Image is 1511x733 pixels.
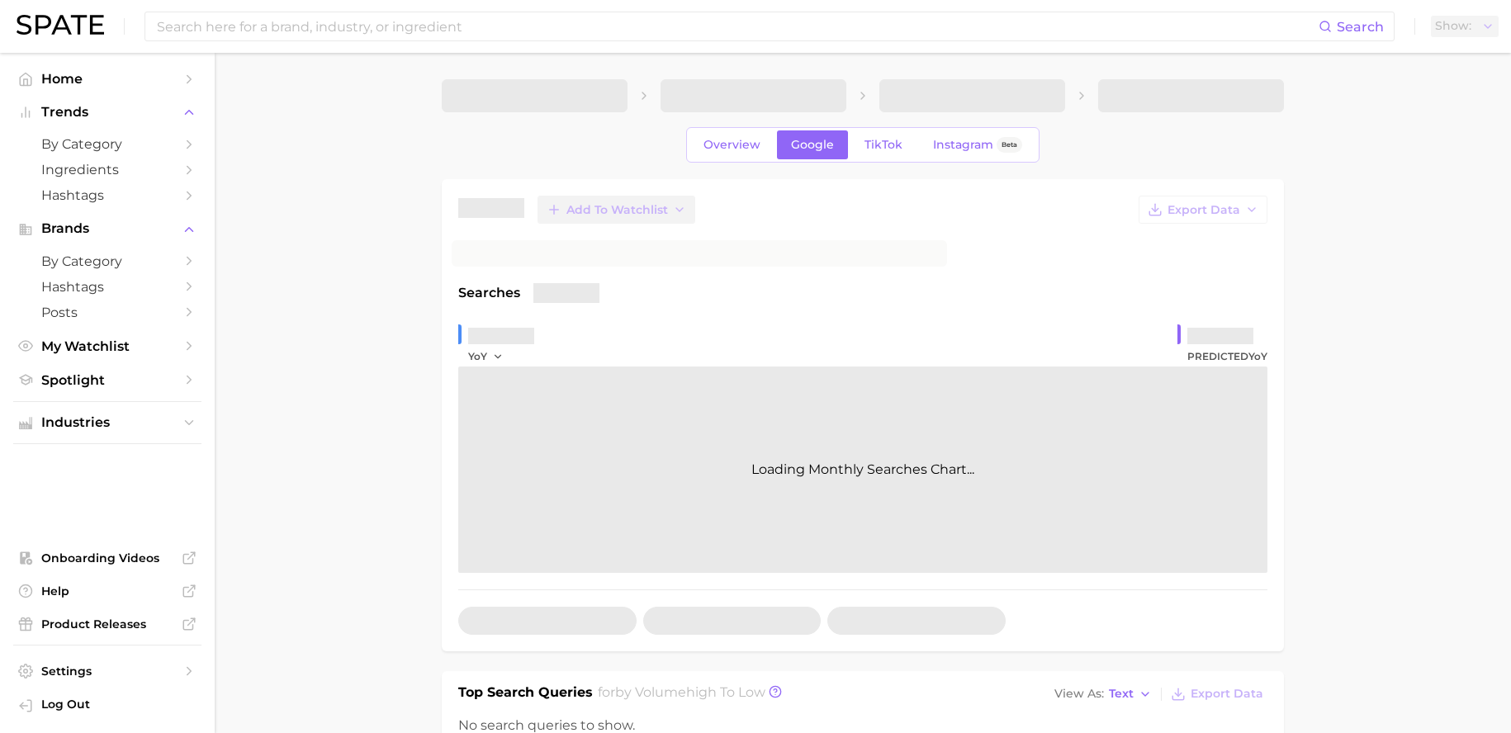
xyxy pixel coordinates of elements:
span: Text [1109,689,1134,698]
button: Industries [13,410,201,435]
span: TikTok [864,138,902,152]
span: Settings [41,664,173,679]
span: Export Data [1168,203,1240,217]
a: by Category [13,248,201,274]
span: YoY [1248,350,1267,362]
span: View As [1054,689,1104,698]
h2: for by Volume [598,683,765,706]
div: Loading Monthly Searches Chart... [458,366,1267,573]
a: Overview [689,130,774,159]
a: Ingredients [13,157,201,182]
span: Google [791,138,834,152]
span: Spotlight [41,372,173,388]
span: Help [41,584,173,598]
button: Show [1431,16,1499,37]
button: Trends [13,100,201,125]
a: TikTok [850,130,917,159]
button: YoY [468,347,504,366]
span: Export Data [1191,687,1263,701]
span: Hashtags [41,187,173,203]
button: Brands [13,216,201,241]
span: Brands [41,221,173,236]
span: Search [1337,19,1384,35]
span: Industries [41,415,173,430]
a: Hashtags [13,182,201,208]
span: by Category [41,136,173,152]
a: Log out. Currently logged in with e-mail danielle@spate.nyc. [13,692,201,720]
span: high to low [686,684,765,700]
a: Google [777,130,848,159]
span: Product Releases [41,617,173,631]
a: Posts [13,300,201,325]
span: Hashtags [41,279,173,295]
span: My Watchlist [41,338,173,354]
span: YoY [468,349,487,363]
span: Predicted [1187,347,1267,366]
a: Hashtags [13,274,201,300]
a: Home [13,66,201,92]
span: Beta [1002,138,1017,152]
span: Show [1435,21,1471,31]
a: My Watchlist [13,333,201,359]
span: by Category [41,253,173,269]
a: Spotlight [13,367,201,393]
button: View AsText [1050,683,1156,705]
span: Overview [703,138,760,152]
span: Home [41,71,173,87]
input: Search here for a brand, industry, or ingredient [155,12,1319,40]
span: Searches [458,283,520,303]
a: Settings [13,659,201,683]
span: Trends [41,105,173,120]
a: Onboarding Videos [13,546,201,570]
h1: Top Search Queries [458,683,593,706]
img: SPATE [17,15,104,35]
a: by Category [13,131,201,157]
a: Product Releases [13,612,201,636]
a: InstagramBeta [919,130,1036,159]
span: Instagram [933,138,993,152]
button: Add to Watchlist [538,196,695,224]
span: Add to Watchlist [566,203,668,217]
span: Log Out [41,697,188,712]
span: Onboarding Videos [41,551,173,565]
a: Help [13,579,201,603]
button: Export Data [1139,196,1267,224]
button: Export Data [1167,683,1267,706]
span: Posts [41,305,173,320]
span: Ingredients [41,162,173,177]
